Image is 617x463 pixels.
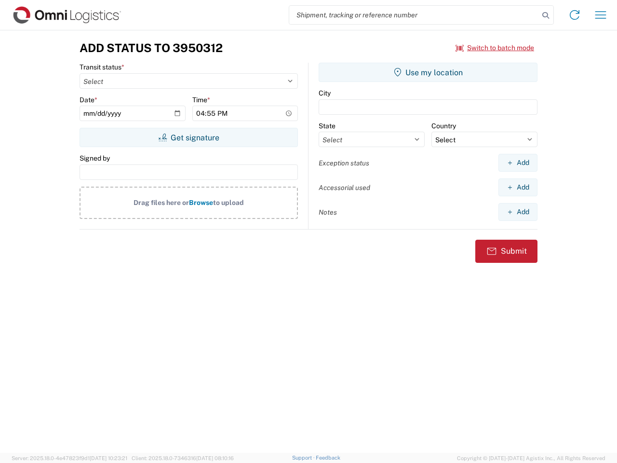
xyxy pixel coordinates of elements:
[319,89,331,97] label: City
[12,455,127,461] span: Server: 2025.18.0-4e47823f9d1
[289,6,539,24] input: Shipment, tracking or reference number
[319,159,369,167] label: Exception status
[431,122,456,130] label: Country
[134,199,189,206] span: Drag files here or
[80,154,110,163] label: Signed by
[498,203,537,221] button: Add
[80,41,223,55] h3: Add Status to 3950312
[498,178,537,196] button: Add
[213,199,244,206] span: to upload
[498,154,537,172] button: Add
[80,95,97,104] label: Date
[319,208,337,217] label: Notes
[319,122,335,130] label: State
[132,455,234,461] span: Client: 2025.18.0-7346316
[189,199,213,206] span: Browse
[456,40,534,56] button: Switch to batch mode
[319,183,370,192] label: Accessorial used
[90,455,127,461] span: [DATE] 10:23:21
[80,128,298,147] button: Get signature
[475,240,537,263] button: Submit
[196,455,234,461] span: [DATE] 08:10:16
[316,455,340,461] a: Feedback
[292,455,316,461] a: Support
[192,95,210,104] label: Time
[80,63,124,71] label: Transit status
[319,63,537,82] button: Use my location
[457,454,605,463] span: Copyright © [DATE]-[DATE] Agistix Inc., All Rights Reserved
